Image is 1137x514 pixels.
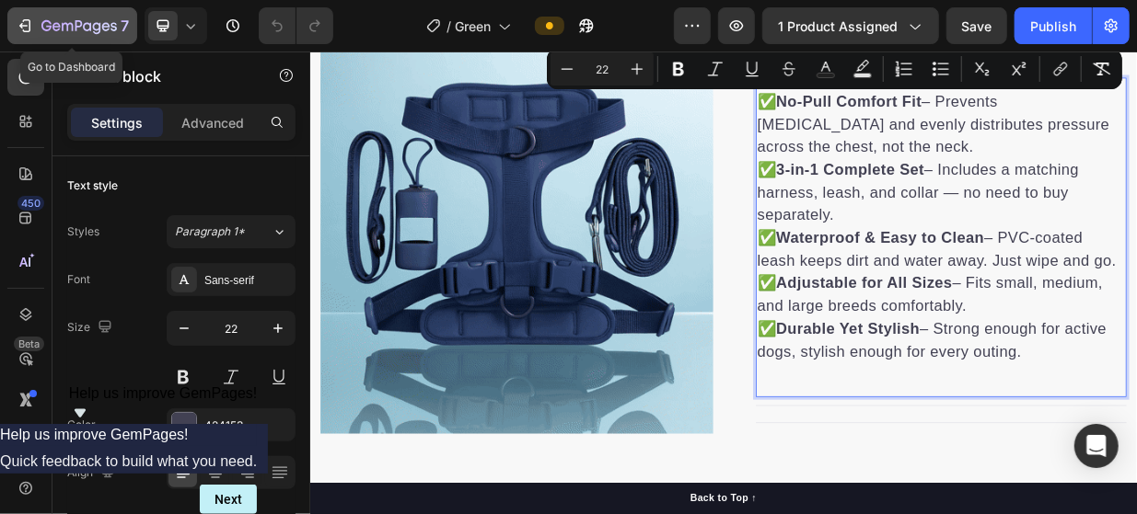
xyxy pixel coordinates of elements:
span: Help us improve GemPages! [69,385,258,401]
button: Paragraph 1* [167,215,296,248]
strong: Durable Yet Stylish [623,360,815,383]
strong: Adjustable for All Sizes [623,299,859,322]
div: Font [67,271,90,288]
p: Text block [89,65,246,87]
div: Styles [67,223,99,240]
div: Rich Text Editor. Editing area: main [596,51,1091,418]
div: Editor contextual toolbar [547,49,1122,89]
div: Sans-serif [204,272,291,289]
strong: No-Pull Comfort Fit [623,56,818,79]
p: 7 [121,15,129,37]
iframe: Design area [310,51,1137,514]
span: Paragraph 1* [175,223,245,240]
button: Show survey - Help us improve GemPages! [69,385,258,424]
span: 1 product assigned [778,17,898,36]
div: 450 [17,196,44,211]
div: Text style [67,177,118,194]
button: Publish [1015,7,1092,44]
button: 1 product assigned [762,7,939,44]
button: 7 [7,7,137,44]
div: Size [67,315,116,340]
strong: 3-in-1 Complete Set [623,147,821,170]
div: Publish [1030,17,1076,36]
p: Settings [91,113,143,132]
span: / [447,17,451,36]
button: Save [946,7,1007,44]
span: Green [455,17,491,36]
div: Undo/Redo [259,7,333,44]
p: Advanced [181,113,244,132]
div: Beta [14,337,44,351]
strong: Waterproof & Easy to Clean [623,238,901,261]
p: ✅ – Prevents [MEDICAL_DATA] and evenly distributes pressure across the chest, not the neck. ✅ – I... [598,52,1089,417]
div: Open Intercom Messenger [1074,424,1119,468]
span: Save [962,18,992,34]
